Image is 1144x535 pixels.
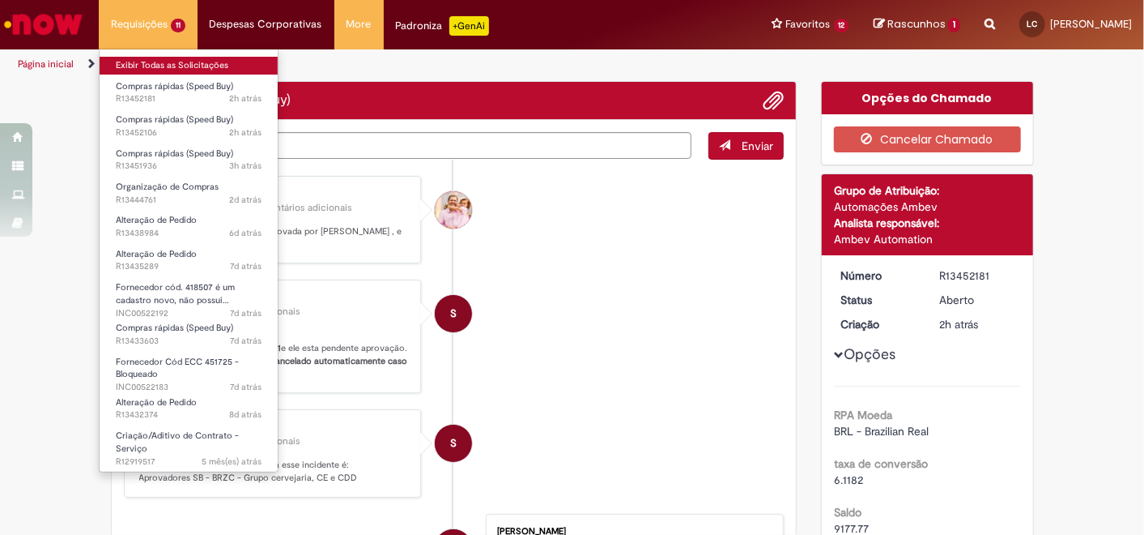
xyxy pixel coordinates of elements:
[230,260,262,272] span: 7d atrás
[230,307,262,319] span: 7d atrás
[229,227,262,239] time: 22/08/2025 10:17:14
[229,409,262,421] span: 8d atrás
[742,139,773,153] span: Enviar
[230,381,262,393] time: 20/08/2025 16:16:46
[100,178,278,208] a: Aberto R13444761 : Organização de Compras
[229,194,262,206] span: 2d atrás
[834,424,929,439] span: BRL - Brazilian Real
[229,126,262,139] time: 27/08/2025 12:02:10
[822,82,1033,114] div: Opções do Chamado
[940,316,1015,332] div: 27/08/2025 12:17:17
[834,19,850,32] span: 12
[116,148,233,160] span: Compras rápidas (Speed Buy)
[828,267,928,284] dt: Número
[834,215,1021,231] div: Analista responsável:
[763,90,784,111] button: Adicionar anexos
[100,394,278,424] a: Aberto R13432374 : Alteração de Pedido
[887,16,946,32] span: Rascunhos
[450,294,457,333] span: S
[940,317,979,332] time: 27/08/2025 12:17:17
[940,317,979,332] span: 2h atrás
[229,227,262,239] span: 6d atrás
[116,160,262,173] span: R13451936
[948,18,960,32] span: 1
[202,456,262,468] span: 5 mês(es) atrás
[940,267,1015,284] div: R13452181
[435,191,472,229] div: Fernando Henrique De Souza
[834,199,1021,215] div: Automações Ambev
[229,409,262,421] time: 20/08/2025 13:18:36
[449,16,489,36] p: +GenAi
[834,505,861,520] b: Saldo
[834,408,892,422] b: RPA Moeda
[229,160,262,172] span: 3h atrás
[100,212,278,242] a: Aberto R13438984 : Alteração de Pedido
[100,145,278,175] a: Aberto R13451936 : Compras rápidas (Speed Buy)
[116,356,239,381] span: Fornecedor Cód ECC 451725 - Bloqueado
[116,430,239,455] span: Criação/Aditivo de Contrato - Serviço
[230,260,262,272] time: 21/08/2025 10:18:48
[116,381,262,394] span: INC00522183
[834,473,863,487] span: 6.1182
[111,16,168,32] span: Requisições
[116,260,262,273] span: R13435289
[100,427,278,462] a: Aberto R12919517 : Criação/Aditivo de Contrato - Serviço
[116,248,197,260] span: Alteração de Pedido
[116,80,233,92] span: Compras rápidas (Speed Buy)
[435,295,472,332] div: System
[99,49,279,473] ul: Requisições
[940,292,1015,308] div: Aberto
[100,279,278,314] a: Aberto INC00522192 : Fornecedor cód. 418507 é um cadastro novo, não possui organização de compras...
[100,111,278,141] a: Aberto R13452106 : Compras rápidas (Speed Buy)
[100,57,278,75] a: Exibir Todas as Solicitações
[347,16,372,32] span: More
[2,8,85,41] img: ServiceNow
[116,307,262,320] span: INC00522192
[116,409,262,422] span: R13432374
[708,132,784,160] button: Enviar
[116,126,262,139] span: R13452106
[116,456,262,469] span: R12919517
[828,292,928,308] dt: Status
[116,322,233,334] span: Compras rápidas (Speed Buy)
[834,126,1021,152] button: Cancelar Chamado
[116,281,235,306] span: Fornecedor cód. 418507 é um cadastro novo, não possui…
[100,319,278,349] a: Aberto R13433603 : Compras rápidas (Speed Buy)
[828,316,928,332] dt: Criação
[18,58,74,71] a: Página inicial
[786,16,831,32] span: Favoritos
[100,78,278,108] a: Aberto R13452181 : Compras rápidas (Speed Buy)
[229,126,262,139] span: 2h atrás
[229,92,262,105] span: 2h atrás
[230,335,262,347] time: 20/08/2025 16:46:09
[834,182,1021,199] div: Grupo de Atribuição:
[100,353,278,388] a: Aberto INC00522183 : Fornecedor Cód ECC 451725 - Bloqueado
[124,132,692,159] textarea: Digite sua mensagem aqui...
[116,396,197,409] span: Alteração de Pedido
[1027,19,1038,29] span: LC
[834,456,928,471] b: taxa de conversão
[100,246,278,276] a: Aberto R13435289 : Alteração de Pedido
[874,17,960,32] a: Rascunhos
[210,16,322,32] span: Despesas Corporativas
[396,16,489,36] div: Padroniza
[116,113,233,126] span: Compras rápidas (Speed Buy)
[834,231,1021,247] div: Ambev Automation
[249,201,353,215] small: Comentários adicionais
[171,19,185,32] span: 11
[230,381,262,393] span: 7d atrás
[116,335,262,348] span: R13433603
[116,92,262,105] span: R13452181
[202,456,262,468] time: 09/04/2025 13:45:33
[230,307,262,319] time: 21/08/2025 09:53:04
[116,194,262,207] span: R13444761
[116,227,262,240] span: R13438984
[116,181,219,193] span: Organização de Compras
[229,194,262,206] time: 25/08/2025 14:52:12
[12,49,751,79] ul: Trilhas de página
[1050,17,1132,31] span: [PERSON_NAME]
[435,425,472,462] div: System
[450,424,457,463] span: S
[229,160,262,172] time: 27/08/2025 11:34:37
[116,214,197,226] span: Alteração de Pedido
